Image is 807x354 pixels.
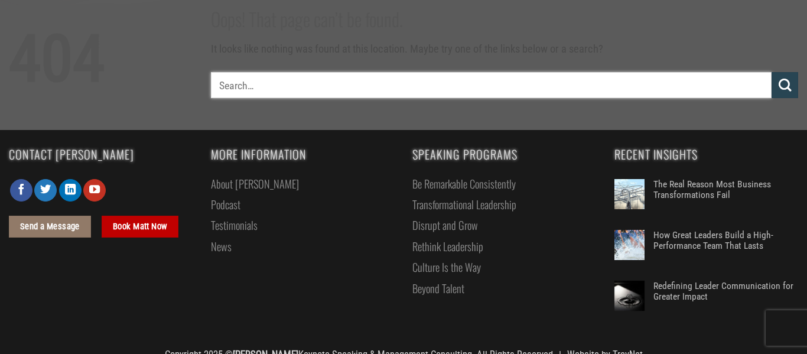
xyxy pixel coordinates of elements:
[211,40,799,57] p: It looks like nothing was found at this location. Maybe try one of the links below or a search?
[211,173,299,194] a: About [PERSON_NAME]
[653,281,798,316] a: Redefining Leader Communication for Greater Impact
[9,216,91,238] a: Send a Message
[211,236,232,256] a: News
[9,21,105,97] span: 404
[614,148,799,161] span: Recent Insights
[653,179,798,215] a: The Real Reason Most Business Transformations Fail
[102,216,178,238] a: Book Matt Now
[10,179,32,202] a: Follow on Facebook
[34,179,57,202] a: Follow on Twitter
[9,148,193,161] span: Contact [PERSON_NAME]
[412,256,481,277] a: Culture Is the Way
[59,179,82,202] a: Follow on LinkedIn
[211,215,258,235] a: Testimonials
[211,148,395,161] span: More Information
[113,220,168,234] span: Book Matt Now
[211,7,799,31] h1: Oops! That page can’t be found.
[20,220,80,234] span: Send a Message
[412,278,464,298] a: Beyond Talent
[772,72,798,99] button: Submit
[211,194,240,215] a: Podcast
[211,72,772,99] input: Search…
[412,173,516,194] a: Be Remarkable Consistently
[412,194,516,215] a: Transformational Leadership
[412,148,597,161] span: Speaking Programs
[653,230,798,265] a: How Great Leaders Build a High-Performance Team That Lasts
[83,179,106,202] a: Follow on YouTube
[412,215,478,235] a: Disrupt and Grow
[412,236,483,256] a: Rethink Leadership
